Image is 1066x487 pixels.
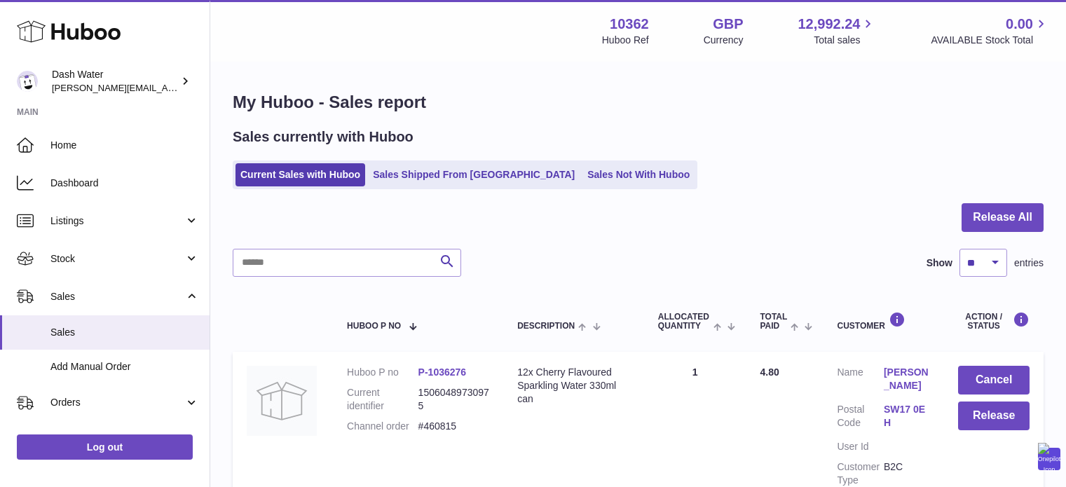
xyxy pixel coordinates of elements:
dd: B2C [884,460,930,487]
div: Huboo Ref [602,34,649,47]
strong: 10362 [610,15,649,34]
span: entries [1014,256,1044,270]
span: Add Manual Order [50,360,199,373]
dt: Name [837,366,883,396]
dd: #460815 [418,420,490,433]
div: Currency [704,34,744,47]
dt: Channel order [347,420,418,433]
span: AVAILABLE Stock Total [931,34,1049,47]
label: Show [927,256,952,270]
div: Customer [837,312,930,331]
span: ALLOCATED Quantity [658,313,710,331]
span: Description [517,322,575,331]
span: Stock [50,252,184,266]
span: Huboo P no [347,322,401,331]
a: SW17 0EH [884,403,930,430]
div: 12x Cherry Flavoured Sparkling Water 330ml can [517,366,630,406]
span: Sales [50,326,199,339]
button: Cancel [958,366,1030,395]
span: Total sales [814,34,876,47]
a: Log out [17,434,193,460]
a: Sales Shipped From [GEOGRAPHIC_DATA] [368,163,580,186]
a: [PERSON_NAME] [884,366,930,392]
span: 0.00 [1006,15,1033,34]
div: Action / Status [958,312,1030,331]
a: 0.00 AVAILABLE Stock Total [931,15,1049,47]
span: Sales [50,290,184,303]
dt: Huboo P no [347,366,418,379]
a: P-1036276 [418,366,467,378]
span: Total paid [760,313,787,331]
dt: Current identifier [347,386,418,413]
span: Orders [50,396,184,409]
dd: 15060489730975 [418,386,490,413]
a: 12,992.24 Total sales [798,15,876,47]
span: Listings [50,214,184,228]
strong: GBP [713,15,743,34]
button: Release All [962,203,1044,232]
a: Sales Not With Huboo [582,163,695,186]
span: [PERSON_NAME][EMAIL_ADDRESS][DOMAIN_NAME] [52,82,281,93]
dt: User Id [837,440,883,453]
span: Dashboard [50,177,199,190]
span: 4.80 [760,366,779,378]
img: no-photo.jpg [247,366,317,436]
dt: Customer Type [837,460,883,487]
div: Dash Water [52,68,178,95]
h1: My Huboo - Sales report [233,91,1044,114]
dt: Postal Code [837,403,883,433]
button: Release [958,402,1030,430]
h2: Sales currently with Huboo [233,128,414,146]
span: 12,992.24 [798,15,860,34]
a: Current Sales with Huboo [235,163,365,186]
img: james@dash-water.com [17,71,38,92]
span: Home [50,139,199,152]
